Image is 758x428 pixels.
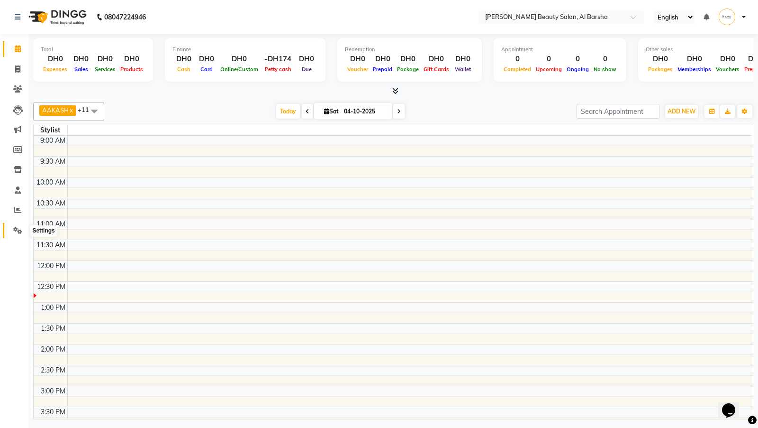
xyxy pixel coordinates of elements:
[92,54,118,65] div: DH0
[35,198,67,208] div: 10:30 AM
[577,104,659,119] input: Search Appointment
[175,66,193,73] span: Cash
[345,46,474,54] div: Redemption
[218,54,261,65] div: DH0
[104,4,146,30] b: 08047224946
[451,54,474,65] div: DH0
[564,66,591,73] span: Ongoing
[675,66,713,73] span: Memberships
[198,66,215,73] span: Card
[218,66,261,73] span: Online/Custom
[70,54,92,65] div: DH0
[646,66,675,73] span: Packages
[41,66,70,73] span: Expenses
[30,225,57,237] div: Settings
[35,219,67,229] div: 11:00 AM
[501,46,619,54] div: Appointment
[92,66,118,73] span: Services
[78,106,96,113] span: +11
[322,108,341,115] span: Sat
[172,54,195,65] div: DH0
[39,407,67,417] div: 3:30 PM
[262,66,294,73] span: Petty cash
[370,66,395,73] span: Prepaid
[591,66,619,73] span: No show
[172,46,318,54] div: Finance
[564,54,591,65] div: 0
[421,66,451,73] span: Gift Cards
[118,66,145,73] span: Products
[38,157,67,167] div: 9:30 AM
[39,365,67,375] div: 2:30 PM
[35,282,67,292] div: 12:30 PM
[675,54,713,65] div: DH0
[276,104,300,119] span: Today
[295,54,318,65] div: DH0
[41,46,145,54] div: Total
[646,54,675,65] div: DH0
[533,54,564,65] div: 0
[713,66,742,73] span: Vouchers
[118,54,145,65] div: DH0
[501,66,533,73] span: Completed
[39,386,67,396] div: 3:00 PM
[370,54,395,65] div: DH0
[668,108,695,115] span: ADD NEW
[39,303,67,313] div: 1:00 PM
[299,66,314,73] span: Due
[42,106,69,114] span: AAKASH
[72,66,90,73] span: Sales
[501,54,533,65] div: 0
[452,66,473,73] span: Wallet
[665,105,698,118] button: ADD NEW
[421,54,451,65] div: DH0
[39,324,67,334] div: 1:30 PM
[35,177,67,187] div: 10:00 AM
[34,125,67,135] div: Stylist
[533,66,564,73] span: Upcoming
[719,9,735,25] img: null
[341,104,388,119] input: 2025-10-04
[345,66,370,73] span: Voucher
[39,344,67,354] div: 2:00 PM
[38,136,67,146] div: 9:00 AM
[35,240,67,250] div: 11:30 AM
[395,54,421,65] div: DH0
[35,261,67,271] div: 12:00 PM
[261,54,295,65] div: -DH174
[395,66,421,73] span: Package
[195,54,218,65] div: DH0
[24,4,89,30] img: logo
[69,106,73,114] a: x
[718,390,749,419] iframe: chat widget
[591,54,619,65] div: 0
[345,54,370,65] div: DH0
[713,54,742,65] div: DH0
[41,54,70,65] div: DH0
